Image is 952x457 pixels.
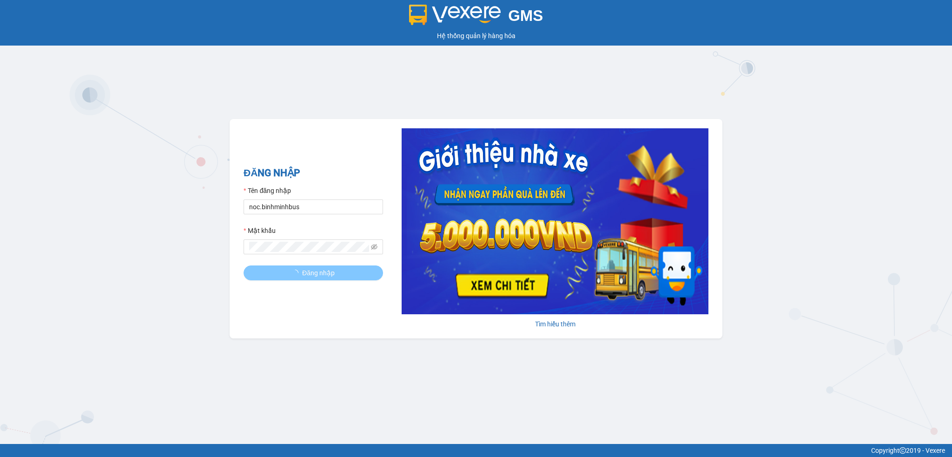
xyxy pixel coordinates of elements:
[409,14,543,21] a: GMS
[2,31,950,41] div: Hệ thống quản lý hàng hóa
[508,7,543,24] span: GMS
[402,128,708,314] img: banner-0
[244,185,291,196] label: Tên đăng nhập
[292,270,302,276] span: loading
[249,242,369,252] input: Mật khẩu
[409,5,501,25] img: logo 2
[402,319,708,329] div: Tìm hiểu thêm
[244,225,276,236] label: Mật khẩu
[244,199,383,214] input: Tên đăng nhập
[244,166,383,181] h2: ĐĂNG NHẬP
[899,447,906,454] span: copyright
[7,445,945,456] div: Copyright 2019 - Vexere
[371,244,377,250] span: eye-invisible
[302,268,335,278] span: Đăng nhập
[244,265,383,280] button: Đăng nhập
